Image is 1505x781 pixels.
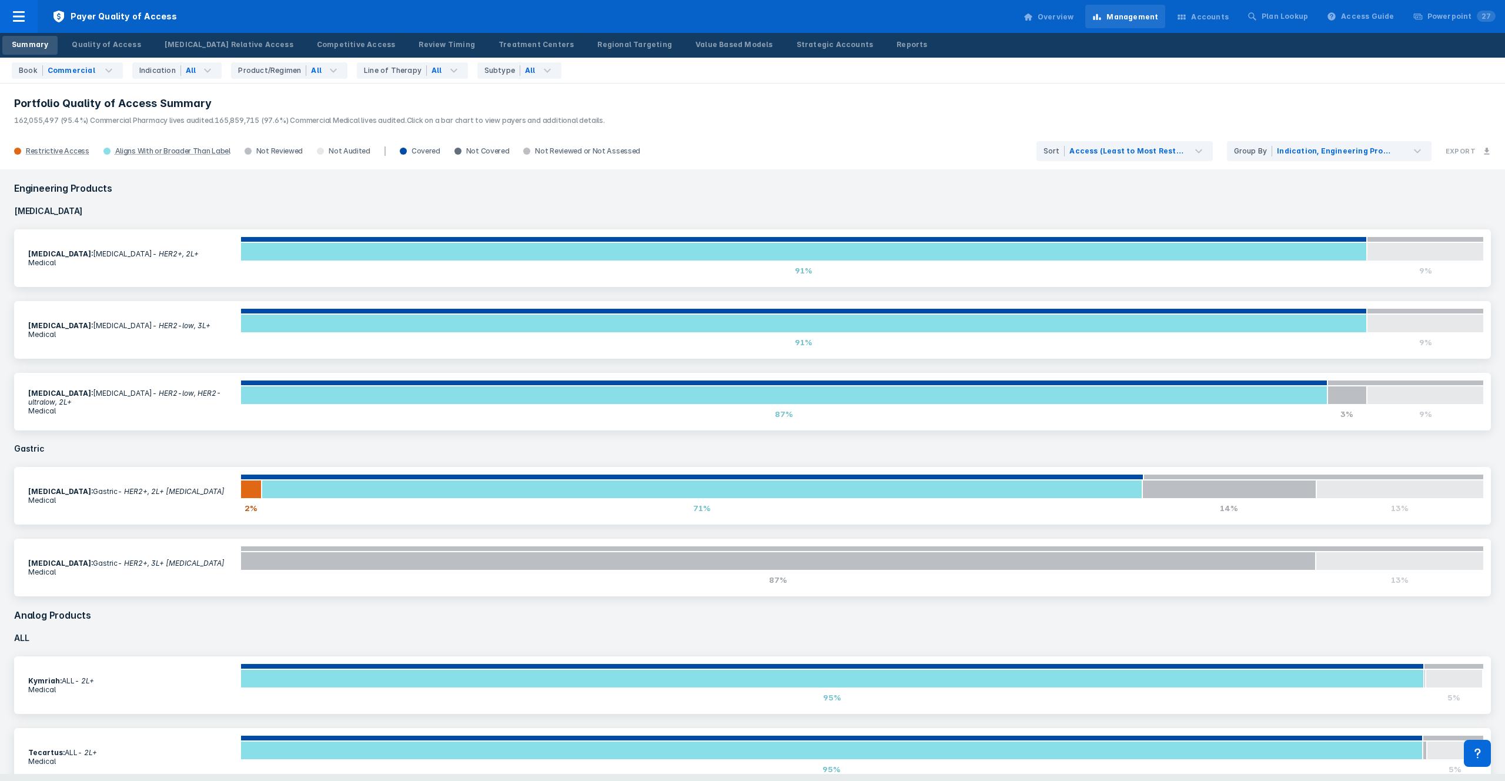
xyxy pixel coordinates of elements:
[14,656,1491,714] a: Kymriah:ALL- 2L+Medical95%5%
[1106,12,1158,22] div: Management
[1316,570,1483,589] div: 13%
[1170,5,1236,28] a: Accounts
[28,258,233,267] p: Medical
[1044,146,1065,156] div: Sort
[12,39,48,50] div: Summary
[28,748,65,757] b: Tecartus :
[787,36,883,55] a: Strategic Accounts
[240,405,1327,423] div: 87%
[28,676,62,685] b: Kymriah :
[21,382,240,422] section: [MEDICAL_DATA]
[447,146,517,156] div: Not Covered
[1427,11,1496,22] div: Powerpoint
[240,688,1424,707] div: 95%
[407,116,605,125] span: Click on a bar chart to view payers and additional details.
[139,65,181,76] div: Indication
[1367,333,1484,352] div: 9%
[1191,12,1229,22] div: Accounts
[21,480,240,512] section: Gastric
[28,389,221,406] i: - HER2-low, HER2-ultralow, 2L+
[1234,146,1273,156] div: Group By
[14,116,215,125] span: 162,055,497 (95.4%) Commercial Pharmacy lives audited.
[262,499,1142,518] div: 71%
[1016,5,1081,28] a: Overview
[14,229,1491,287] a: [MEDICAL_DATA]:[MEDICAL_DATA]- HER2+, 2L+Medical91%9%
[215,116,406,125] span: 165,859,715 (97.6%) Commercial Medical lives audited.
[419,39,475,50] div: Review Timing
[21,242,240,274] section: [MEDICAL_DATA]
[1427,760,1484,779] div: 5%
[1367,405,1484,423] div: 9%
[1069,146,1185,156] div: Access (Least to Most Restrictive)
[19,65,43,76] div: Book
[28,406,233,415] p: Medical
[238,65,306,76] div: Product/Regimen
[72,39,141,50] div: Quality of Access
[28,685,233,694] p: Medical
[28,487,93,496] b: [MEDICAL_DATA] :
[432,65,442,76] div: All
[317,39,396,50] div: Competitive Access
[2,36,58,55] a: Summary
[364,65,427,76] div: Line of Therapy
[78,748,97,757] i: - 2L+
[118,559,225,568] i: - HER2+, 3L+ [MEDICAL_DATA]
[1262,11,1308,22] div: Plan Lookup
[75,676,94,685] i: - 2L+
[152,249,199,258] i: - HER2+, 2L+
[7,438,1498,460] h4: Gastric
[525,65,536,76] div: All
[409,36,484,55] a: Review Timing
[240,570,1316,589] div: 87%
[1426,688,1483,707] div: 5%
[897,39,927,50] div: Reports
[26,146,89,156] div: Restrictive Access
[1038,12,1074,22] div: Overview
[28,568,233,576] p: Medical
[797,39,874,50] div: Strategic Accounts
[1277,146,1394,156] div: Indication, Engineering Products
[240,499,262,518] div: 2%
[7,176,1498,200] h3: Engineering Products
[695,39,773,50] div: Value Based Models
[240,760,1423,779] div: 95%
[48,65,95,76] div: Commercial
[7,603,1498,627] h3: Analog Products
[7,627,1498,649] h4: ALL
[393,146,447,156] div: Covered
[7,200,1498,222] h4: [MEDICAL_DATA]
[14,96,1491,111] h3: Portfolio Quality of Access Summary
[489,36,583,55] a: Treatment Centers
[1316,499,1484,518] div: 13%
[14,467,1491,525] a: [MEDICAL_DATA]:Gastric- HER2+, 2L+ [MEDICAL_DATA]Medical2%71%14%13%
[62,36,150,55] a: Quality of Access
[152,321,210,330] i: - HER2-low, 3L+
[118,487,225,496] i: - HER2+, 2L+ [MEDICAL_DATA]
[28,249,93,258] b: [MEDICAL_DATA] :
[499,39,574,50] div: Treatment Centers
[588,36,681,55] a: Regional Targeting
[240,261,1367,280] div: 91%
[28,321,93,330] b: [MEDICAL_DATA] :
[1477,11,1496,22] span: 27
[28,559,93,568] b: [MEDICAL_DATA] :
[21,314,240,346] section: [MEDICAL_DATA]
[484,65,520,76] div: Subtype
[28,496,233,505] p: Medical
[1085,5,1165,28] a: Management
[1464,740,1491,767] div: Contact Support
[1446,147,1476,155] h3: Export
[1341,11,1394,22] div: Access Guide
[28,389,93,398] b: [MEDICAL_DATA] :
[238,146,310,156] div: Not Reviewed
[597,39,672,50] div: Regional Targeting
[28,757,233,766] p: Medical
[21,741,240,773] section: ALL
[21,552,240,583] section: Gastric
[14,301,1491,359] a: [MEDICAL_DATA]:[MEDICAL_DATA]- HER2-low, 3L+Medical91%9%
[14,539,1491,596] a: [MEDICAL_DATA]:Gastric- HER2+, 3L+ [MEDICAL_DATA]Medical87%13%
[165,39,293,50] div: [MEDICAL_DATA] Relative Access
[186,65,196,76] div: All
[310,146,377,156] div: Not Audited
[307,36,405,55] a: Competitive Access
